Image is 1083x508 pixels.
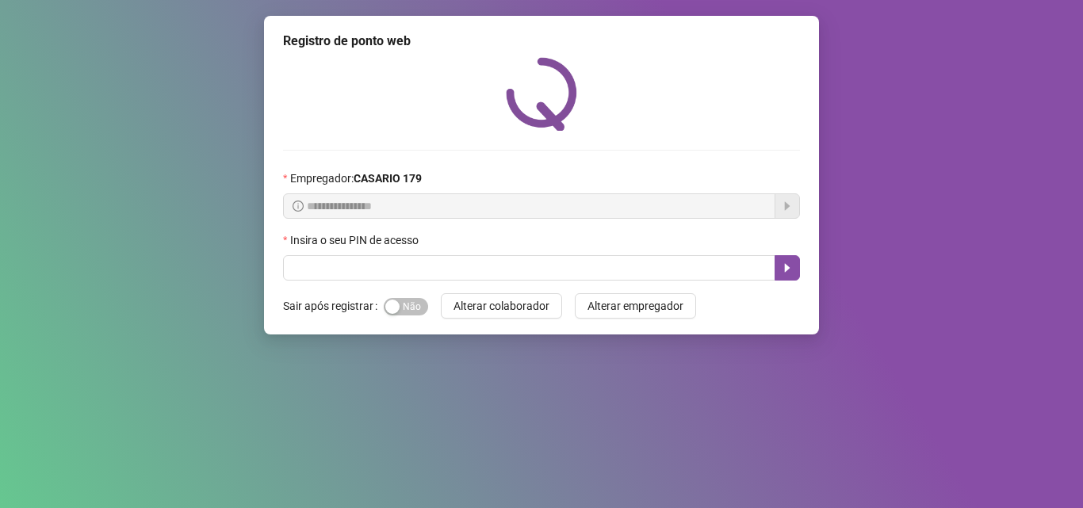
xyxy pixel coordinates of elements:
span: Alterar empregador [587,297,683,315]
strong: CASARIO 179 [354,172,422,185]
label: Sair após registrar [283,293,384,319]
label: Insira o seu PIN de acesso [283,231,429,249]
span: Empregador : [290,170,422,187]
img: QRPoint [506,57,577,131]
span: info-circle [293,201,304,212]
span: Alterar colaborador [453,297,549,315]
button: Alterar empregador [575,293,696,319]
span: caret-right [781,262,794,274]
div: Registro de ponto web [283,32,800,51]
button: Alterar colaborador [441,293,562,319]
